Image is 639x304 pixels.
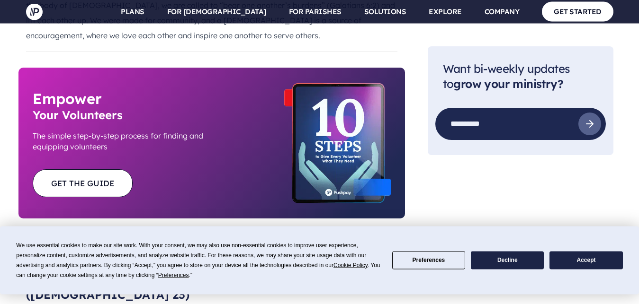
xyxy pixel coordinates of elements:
[33,169,133,197] a: GET THE GUIDE
[33,89,102,108] strong: Empower
[443,61,570,91] span: Want bi-weekly updates to
[453,77,563,91] strong: grow your ministry?
[471,252,544,270] button: Decline
[333,262,368,269] span: Cookie Policy
[158,272,189,278] span: Preferences
[33,90,212,123] h3: Your Volunteers
[16,241,380,280] div: We use essential cookies to make our site work. With your consent, we may also use non-essential ...
[542,2,613,21] a: GET STARTED
[33,130,212,152] span: The simple step-by-step process for finding and equipping volunteers
[270,83,390,203] picture: lp-offer-blade-1-ipad-10-steps1
[392,252,465,270] button: Preferences
[549,252,622,270] button: Accept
